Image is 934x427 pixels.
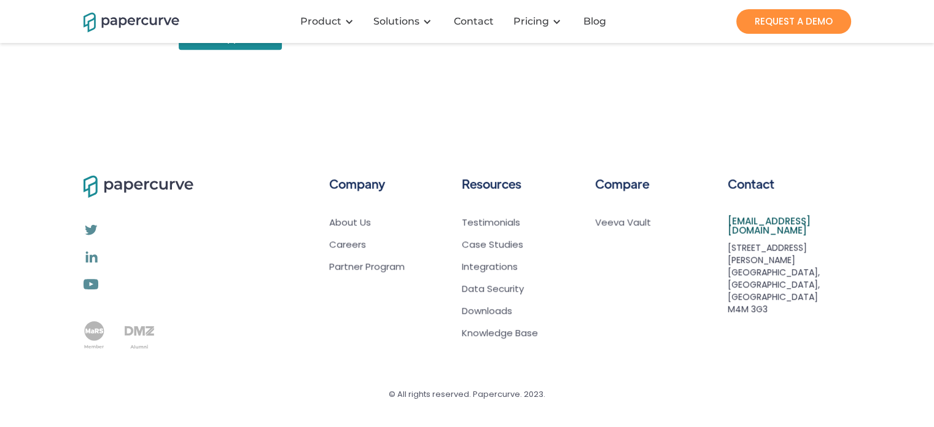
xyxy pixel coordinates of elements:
[462,216,520,229] a: Testimonials
[329,238,405,251] a: Careers
[513,15,549,28] a: Pricing
[84,386,851,403] div: © All rights reserved. Papercurve. 2023.
[329,173,385,195] h6: Company
[583,15,606,28] div: Blog
[728,216,851,235] a: [EMAIL_ADDRESS][DOMAIN_NAME]
[329,216,405,229] a: About Us
[728,241,851,315] div: [STREET_ADDRESS][PERSON_NAME] [GEOGRAPHIC_DATA], [GEOGRAPHIC_DATA], [GEOGRAPHIC_DATA] M4M 3G3
[300,15,341,28] div: Product
[84,10,163,32] a: home
[462,283,524,295] a: Data Security
[736,9,851,34] a: REQUEST A DEMO
[293,3,366,40] div: Product
[574,15,618,28] a: Blog
[595,173,649,195] h6: Compare
[462,173,521,195] h6: Resources
[366,3,444,40] div: Solutions
[329,261,405,273] a: Partner Program
[595,216,651,229] a: Veeva Vault
[728,173,774,195] h6: Contact
[373,15,419,28] div: Solutions
[506,3,574,40] div: Pricing
[462,261,518,273] a: Integrations
[462,327,538,339] a: Knowledge Base
[454,15,494,28] div: Contact
[444,15,506,28] a: Contact
[462,305,512,317] a: Downloads
[462,238,523,251] a: Case Studies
